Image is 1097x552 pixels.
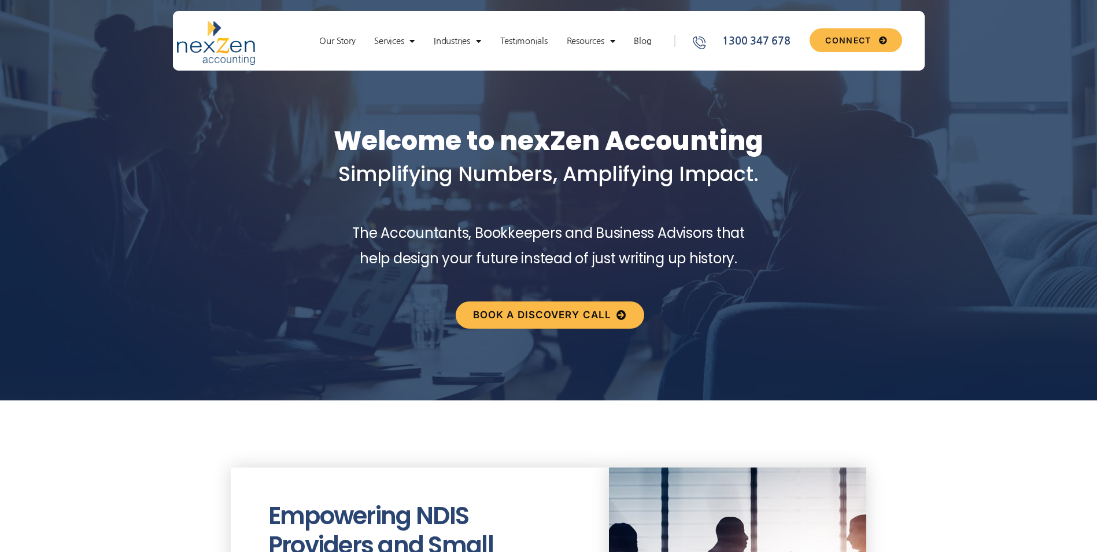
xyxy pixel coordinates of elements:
[810,28,902,52] a: CONNECT
[456,301,644,329] a: Book a discovery call
[691,34,806,49] a: 1300 347 678
[302,35,668,47] nav: Menu
[313,35,361,47] a: Our Story
[825,36,871,45] span: CONNECT
[719,34,790,49] span: 1300 347 678
[494,35,553,47] a: Testimonials
[428,35,486,47] a: Industries
[628,35,657,47] a: Blog
[561,35,621,47] a: Resources
[352,223,745,267] span: The Accountants, Bookkeepers and Business Advisors that help design your future instead of just w...
[368,35,420,47] a: Services
[338,160,759,188] span: Simplifying Numbers, Amplifying Impact.
[473,310,611,320] span: Book a discovery call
